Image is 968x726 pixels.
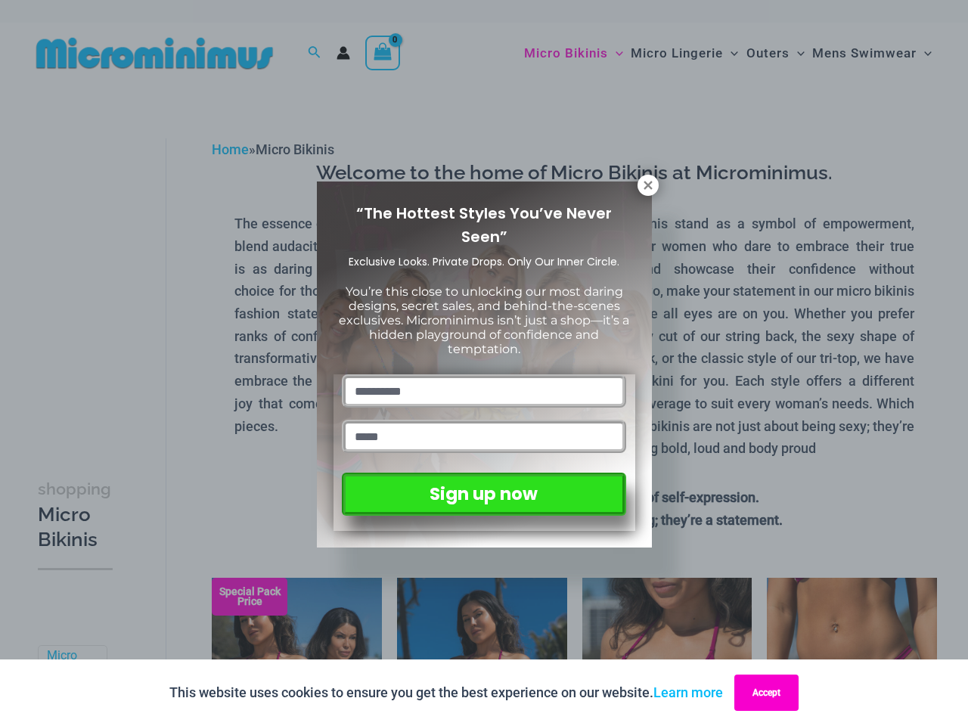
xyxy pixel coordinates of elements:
button: Sign up now [342,473,625,516]
button: Close [638,175,659,196]
span: You’re this close to unlocking our most daring designs, secret sales, and behind-the-scenes exclu... [339,284,629,357]
button: Accept [734,675,799,711]
a: Learn more [653,684,723,700]
span: Exclusive Looks. Private Drops. Only Our Inner Circle. [349,254,619,269]
span: “The Hottest Styles You’ve Never Seen” [356,203,612,247]
p: This website uses cookies to ensure you get the best experience on our website. [169,681,723,704]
